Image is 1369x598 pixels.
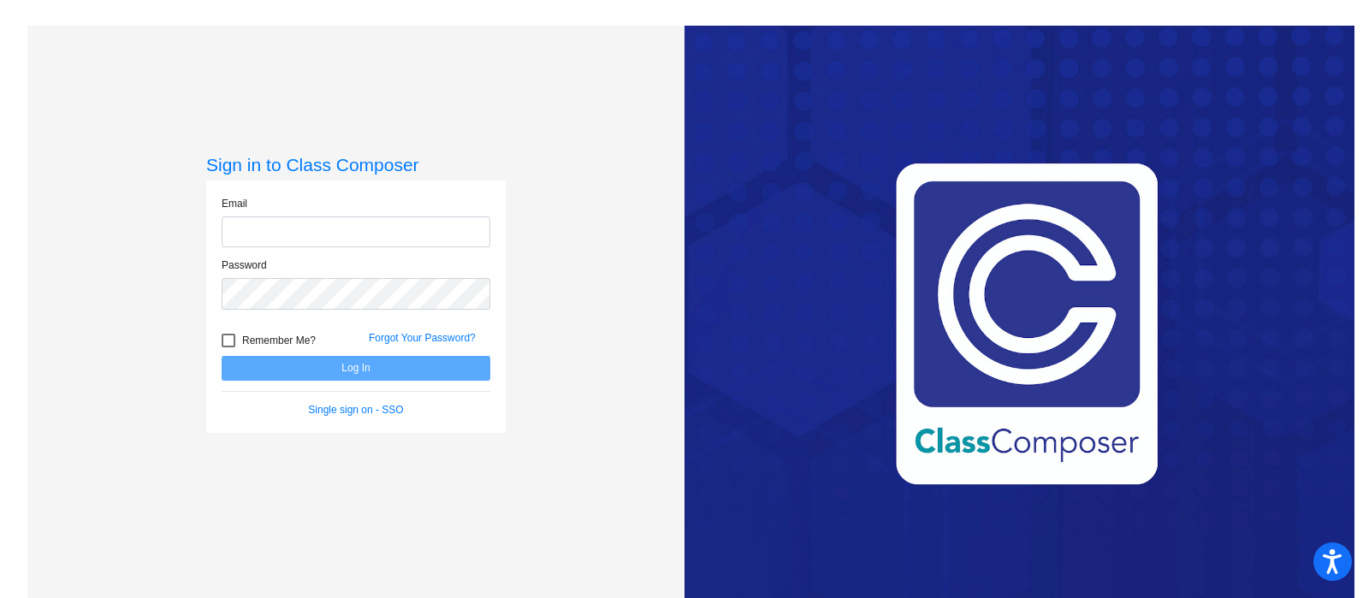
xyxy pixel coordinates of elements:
[222,356,490,381] button: Log In
[308,404,403,416] a: Single sign on - SSO
[222,196,247,211] label: Email
[242,330,316,351] span: Remember Me?
[206,154,506,175] h3: Sign in to Class Composer
[222,258,267,273] label: Password
[369,332,476,344] a: Forgot Your Password?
